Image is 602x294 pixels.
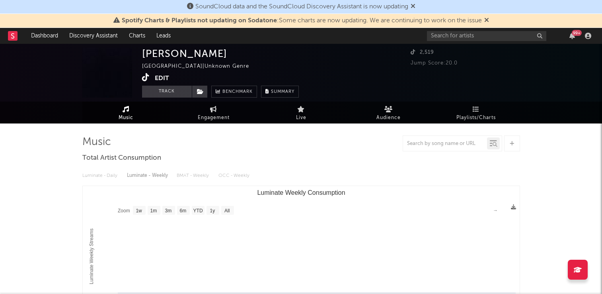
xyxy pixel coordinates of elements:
span: 2,519 [411,50,434,55]
a: Engagement [170,102,257,123]
text: Zoom [118,208,130,214]
span: Engagement [198,113,230,123]
span: Dismiss [411,4,415,10]
span: Jump Score: 20.0 [411,61,458,66]
span: Summary [271,90,294,94]
text: 3m [165,208,171,214]
span: Playlists/Charts [456,113,496,123]
span: Dismiss [484,18,489,24]
span: Benchmark [222,87,253,97]
a: Live [257,102,345,123]
a: Audience [345,102,433,123]
a: Playlists/Charts [433,102,520,123]
a: Music [82,102,170,123]
text: 1y [210,208,215,214]
text: Luminate Weekly Streams [88,229,94,284]
button: Edit [155,73,169,83]
button: 99+ [569,33,575,39]
text: Luminate Weekly Consumption [257,189,345,196]
span: Audience [376,113,401,123]
span: SoundCloud data and the SoundCloud Discovery Assistant is now updating [195,4,408,10]
a: Dashboard [25,28,64,44]
text: All [224,208,229,214]
a: Charts [123,28,151,44]
div: 99 + [572,30,582,36]
input: Search by song name or URL [403,141,487,147]
div: [PERSON_NAME] [142,48,227,59]
button: Track [142,86,192,98]
div: [GEOGRAPHIC_DATA] | Unknown Genre [142,62,258,71]
text: → [493,208,498,213]
a: Discovery Assistant [64,28,123,44]
input: Search for artists [427,31,546,41]
span: Music [119,113,133,123]
span: : Some charts are now updating. We are continuing to work on the issue [122,18,482,24]
a: Benchmark [211,86,257,98]
button: Summary [261,86,299,98]
span: Spotify Charts & Playlists not updating on Sodatone [122,18,277,24]
text: 6m [179,208,186,214]
span: Total Artist Consumption [82,153,161,163]
text: 1w [136,208,142,214]
span: Live [296,113,306,123]
text: 1m [150,208,157,214]
text: YTD [193,208,203,214]
a: Leads [151,28,176,44]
